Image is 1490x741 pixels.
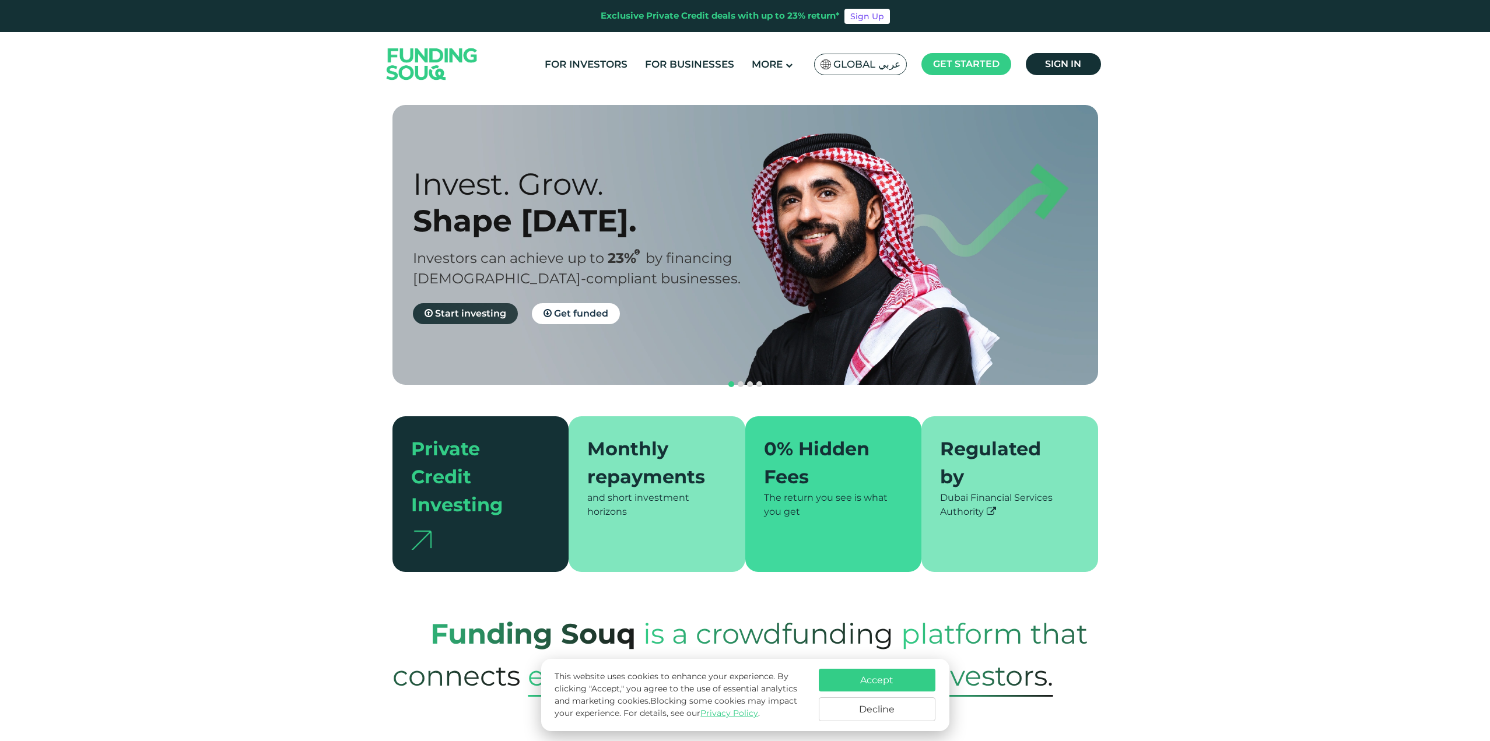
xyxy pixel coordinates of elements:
button: navigation [755,380,764,389]
span: Businesses [695,655,847,697]
img: arrow [411,531,432,550]
button: navigation [727,380,736,389]
strong: Funding Souq [430,617,636,651]
a: Start investing [413,303,518,324]
span: Investors can achieve up to [413,250,604,266]
span: Get funded [554,308,608,319]
a: For Businesses [642,55,737,74]
div: Dubai Financial Services Authority [940,491,1079,519]
div: Invest. Grow. [413,166,766,202]
div: Private Credit Investing [411,435,537,519]
button: Decline [819,697,935,721]
div: Shape [DATE]. [413,202,766,239]
img: SA Flag [821,59,831,69]
div: 0% Hidden Fees [764,435,889,491]
div: and short investment horizons [587,491,727,519]
span: Investors. [924,655,1053,697]
img: Logo [375,34,489,93]
span: Global عربي [833,58,900,71]
a: Sign Up [844,9,890,24]
span: established [528,655,688,697]
div: The return you see is what you get [764,491,903,519]
button: Accept [819,669,935,691]
a: Privacy Policy [700,708,758,718]
span: platform that connects [392,605,1088,704]
span: Get started [933,58,1000,69]
i: 23% IRR (expected) ~ 15% Net yield (expected) [634,249,640,255]
a: Get funded [532,303,620,324]
span: with [854,647,916,704]
a: For Investors [542,55,630,74]
span: More [752,58,783,70]
p: This website uses cookies to enhance your experience. By clicking "Accept," you agree to the use ... [555,670,807,719]
div: Monthly repayments [587,435,713,491]
div: Exclusive Private Credit deals with up to 23% return* [601,9,840,23]
span: 23% [608,250,646,266]
span: Start investing [435,308,506,319]
a: Sign in [1026,53,1101,75]
span: Sign in [1045,58,1081,69]
div: Regulated by [940,435,1065,491]
button: navigation [736,380,745,389]
span: is a crowdfunding [643,605,893,662]
span: For details, see our . [623,708,760,718]
button: navigation [745,380,755,389]
span: Blocking some cookies may impact your experience. [555,696,797,718]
